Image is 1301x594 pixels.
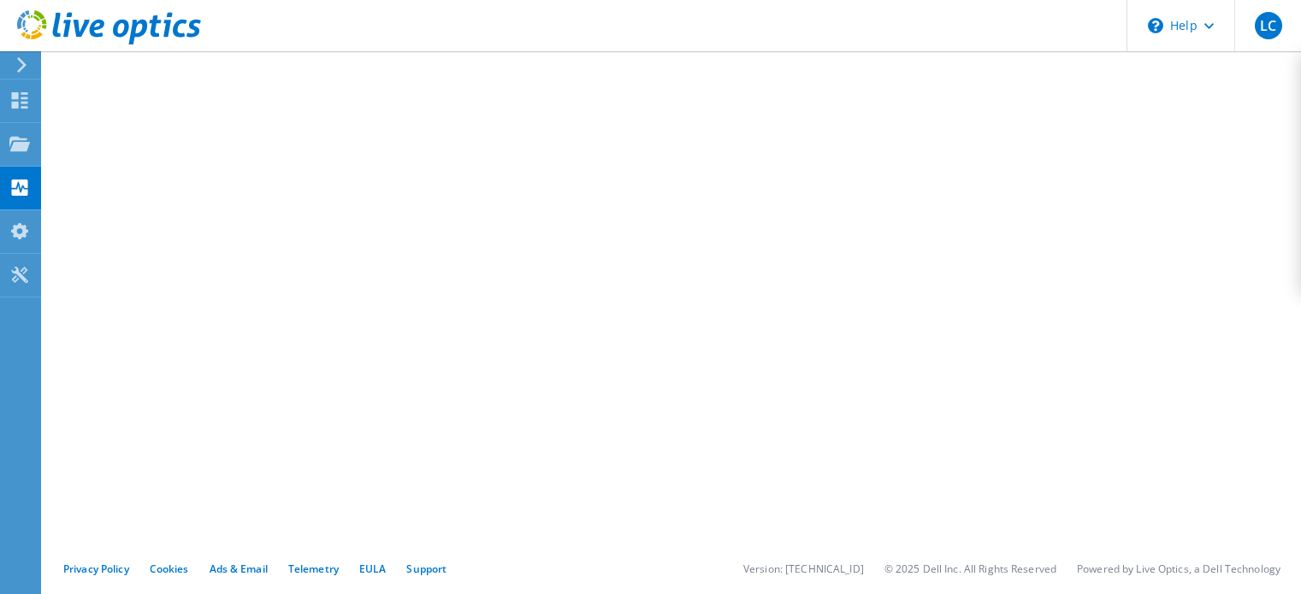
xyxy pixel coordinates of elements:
[1255,12,1282,39] span: LC
[1077,562,1280,576] li: Powered by Live Optics, a Dell Technology
[288,562,339,576] a: Telemetry
[150,562,189,576] a: Cookies
[63,562,129,576] a: Privacy Policy
[884,562,1056,576] li: © 2025 Dell Inc. All Rights Reserved
[1148,18,1163,33] svg: \n
[359,562,386,576] a: EULA
[210,562,268,576] a: Ads & Email
[743,562,864,576] li: Version: [TECHNICAL_ID]
[406,562,446,576] a: Support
